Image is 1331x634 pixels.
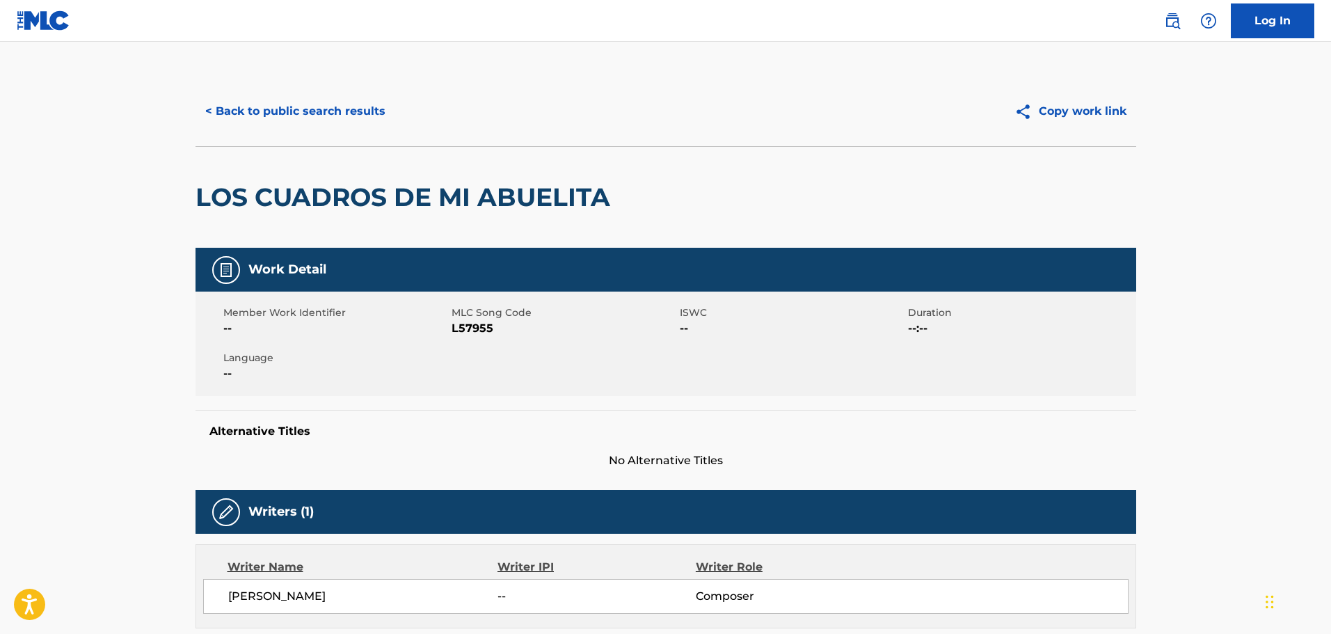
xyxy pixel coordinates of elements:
[452,306,676,320] span: MLC Song Code
[1195,7,1222,35] div: Help
[680,306,904,320] span: ISWC
[908,320,1133,337] span: --:--
[696,588,876,605] span: Composer
[196,94,395,129] button: < Back to public search results
[228,559,498,576] div: Writer Name
[223,306,448,320] span: Member Work Identifier
[17,10,70,31] img: MLC Logo
[248,504,314,520] h5: Writers (1)
[223,320,448,337] span: --
[196,452,1136,469] span: No Alternative Titles
[1266,581,1274,623] div: Arrastrar
[248,262,326,278] h5: Work Detail
[1164,13,1181,29] img: search
[1014,103,1039,120] img: Copy work link
[1231,3,1314,38] a: Log In
[1005,94,1136,129] button: Copy work link
[497,588,695,605] span: --
[1261,567,1331,634] iframe: Chat Widget
[908,306,1133,320] span: Duration
[223,365,448,382] span: --
[497,559,696,576] div: Writer IPI
[696,559,876,576] div: Writer Role
[196,182,617,213] h2: LOS CUADROS DE MI ABUELITA
[218,262,234,278] img: Work Detail
[1158,7,1186,35] a: Public Search
[223,351,448,365] span: Language
[452,320,676,337] span: L57955
[1261,567,1331,634] div: Widget de chat
[209,425,1122,438] h5: Alternative Titles
[680,320,904,337] span: --
[228,588,498,605] span: [PERSON_NAME]
[1200,13,1217,29] img: help
[218,504,234,521] img: Writers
